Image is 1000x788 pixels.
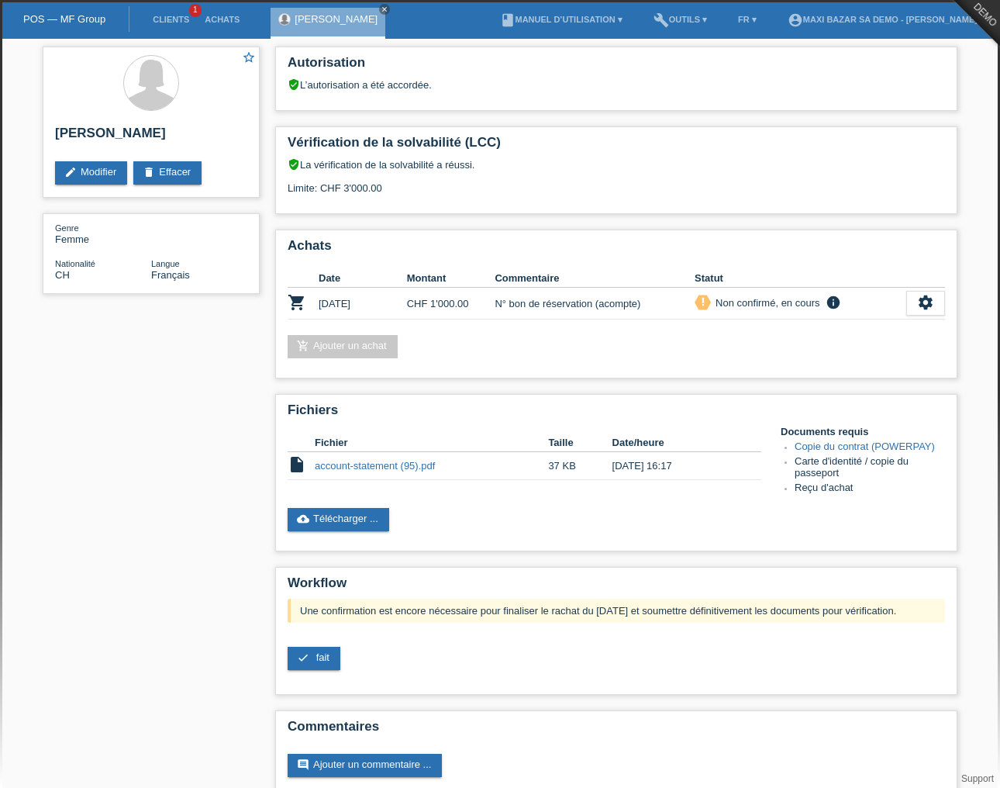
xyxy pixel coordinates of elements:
a: Support [961,773,994,784]
i: star_border [242,50,256,64]
a: Clients [145,15,197,24]
i: insert_drive_file [288,455,306,474]
i: cloud_upload [297,513,309,525]
div: Non confirmé, en cours [711,295,819,311]
i: verified_user [288,78,300,91]
a: buildOutils ▾ [646,15,715,24]
th: Fichier [315,434,548,452]
a: FR ▾ [730,15,764,24]
h2: Fichiers [288,403,945,426]
span: Genre [55,223,79,233]
div: La vérification de la solvabilité a réussi. Limite: CHF 3'000.00 [288,158,945,206]
span: 1 [189,4,202,17]
th: Statut [695,269,906,288]
a: Achats [197,15,247,24]
a: commentAjouter un commentaire ... [288,754,442,777]
a: editModifier [55,161,127,185]
a: close [379,4,390,15]
h2: Autorisation [288,55,945,78]
a: check fait [288,647,340,670]
a: POS — MF Group [23,13,105,25]
a: account_circleMAXI BAZAR SA Demo - [PERSON_NAME] ▾ [780,15,992,24]
i: edit [64,166,77,178]
td: [DATE] [319,288,407,320]
a: star_border [242,50,256,67]
i: book [500,12,516,28]
i: POSP00026911 [288,293,306,312]
i: settings [917,294,934,311]
h2: [PERSON_NAME] [55,126,247,149]
i: check [297,651,309,664]
a: add_shopping_cartAjouter un achat [288,335,398,358]
td: N° bon de réservation (acompte) [495,288,695,320]
h4: Documents requis [781,426,945,437]
a: bookManuel d’utilisation ▾ [492,15,630,24]
a: deleteEffacer [133,161,202,185]
span: Langue [151,259,180,268]
div: Femme [55,222,151,245]
h2: Workflow [288,575,945,599]
i: delete [143,166,155,178]
i: comment [297,759,309,771]
i: add_shopping_cart [297,340,309,352]
i: verified_user [288,158,300,171]
a: [PERSON_NAME] [295,13,378,25]
i: build [653,12,669,28]
i: account_circle [788,12,803,28]
a: Copie du contrat (POWERPAY) [795,441,935,452]
div: Une confirmation est encore nécessaire pour finaliser le rachat du [DATE] et soumettre définitive... [288,599,945,623]
div: L’autorisation a été accordée. [288,78,945,91]
a: cloud_uploadTélécharger ... [288,508,389,531]
li: Carte d'identité / copie du passeport [795,455,945,482]
th: Taille [548,434,612,452]
i: priority_high [698,296,709,307]
h2: Vérification de la solvabilité (LCC) [288,135,945,158]
a: account-statement (95).pdf [315,460,435,472]
th: Commentaire [495,269,695,288]
h2: Commentaires [288,719,945,742]
i: info [824,295,843,310]
th: Date/heure [612,434,740,452]
th: Date [319,269,407,288]
td: 37 KB [548,452,612,480]
span: Français [151,269,190,281]
span: fait [316,651,329,663]
td: [DATE] 16:17 [612,452,740,480]
span: Suisse [55,269,70,281]
i: close [381,5,388,13]
span: Nationalité [55,259,95,268]
li: Reçu d'achat [795,482,945,496]
h2: Achats [288,238,945,261]
th: Montant [407,269,495,288]
td: CHF 1'000.00 [407,288,495,320]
